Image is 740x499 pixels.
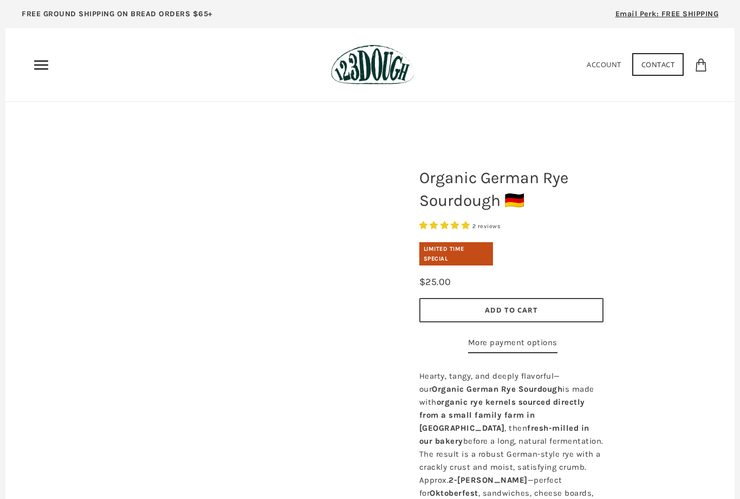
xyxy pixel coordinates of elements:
span: 5.00 stars [419,221,472,230]
nav: Primary [33,56,50,74]
a: Contact [632,53,684,76]
b: 2-[PERSON_NAME] [449,475,528,485]
a: Account [587,60,621,69]
b: fresh-milled in our bakery [419,423,589,446]
button: Add to Cart [419,298,603,322]
p: FREE GROUND SHIPPING ON BREAD ORDERS $65+ [22,8,213,20]
img: 123Dough Bakery [331,44,414,85]
span: Email Perk: FREE SHIPPING [615,9,719,18]
b: organic rye kernels sourced directly from a small family farm in [GEOGRAPHIC_DATA] [419,397,585,433]
div: $25.00 [419,274,451,290]
a: More payment options [468,336,557,353]
a: Email Perk: FREE SHIPPING [599,5,735,28]
span: 2 reviews [472,223,501,230]
b: Organic German Rye Sourdough [432,384,562,394]
h1: Organic German Rye Sourdough 🇩🇪 [411,161,612,217]
div: Limited Time Special [419,242,493,265]
a: Organic German Rye Sourdough 🇩🇪 [88,156,376,481]
b: Oktoberfest [430,488,478,498]
span: Add to Cart [485,305,538,315]
a: FREE GROUND SHIPPING ON BREAD ORDERS $65+ [5,5,229,28]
